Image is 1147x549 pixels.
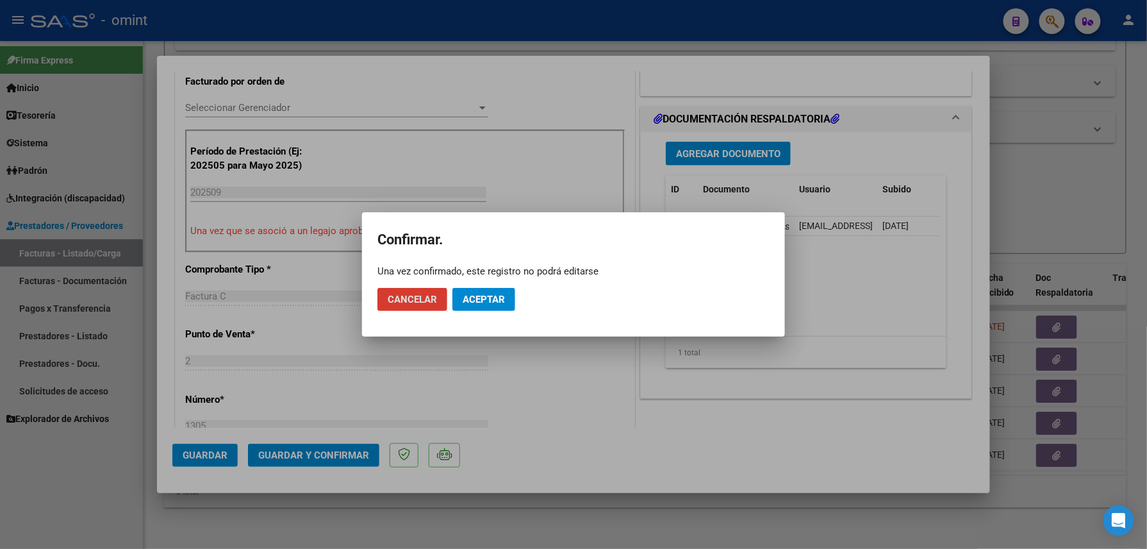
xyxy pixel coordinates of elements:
[452,288,515,311] button: Aceptar
[377,265,770,278] div: Una vez confirmado, este registro no podrá editarse
[388,294,437,305] span: Cancelar
[377,288,447,311] button: Cancelar
[377,228,770,252] h2: Confirmar.
[463,294,505,305] span: Aceptar
[1103,505,1134,536] div: Open Intercom Messenger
